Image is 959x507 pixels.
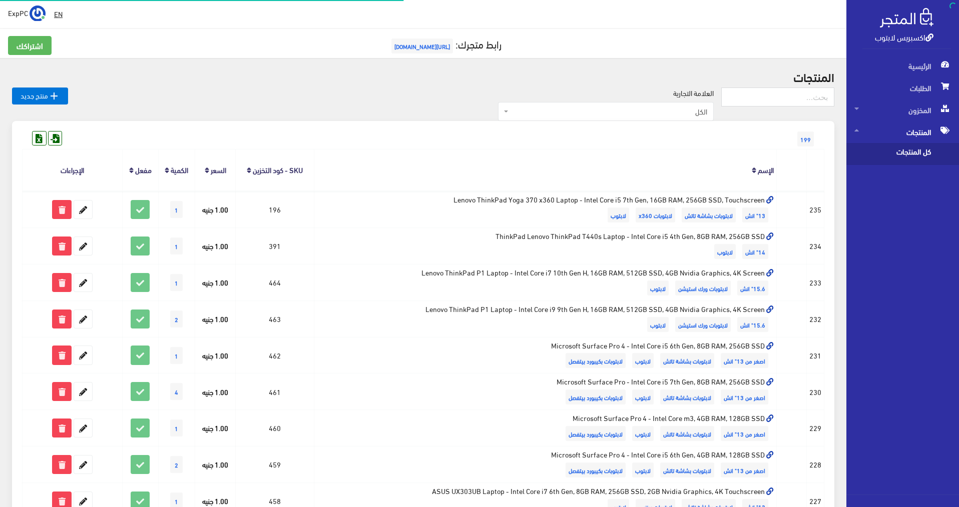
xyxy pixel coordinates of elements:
span: الطلبات [854,77,951,99]
span: 1 [170,419,183,436]
span: لابتوبات بشاشة تاتش [660,353,714,368]
span: لابتوبات بشاشة تاتش [682,207,736,222]
a: الطلبات [846,77,959,99]
span: 199 [797,131,814,146]
span: لابتوب [608,207,629,222]
span: لابتوب [647,280,669,295]
span: الكل [511,106,707,116]
span: لابتوبات بشاشة تاتش [660,462,714,477]
img: . [880,8,933,27]
img: ... [30,5,46,21]
td: 461 [235,373,314,410]
td: 391 [235,228,314,264]
a: الإسم [758,162,774,176]
span: المخزون [854,99,951,121]
span: لابتوبات بكيبورد بيتفصل [566,462,626,477]
td: 1.00 جنيه [195,373,235,410]
span: لابتوب [647,317,669,332]
span: المنتجات [854,121,951,143]
span: 1 [170,201,183,218]
a: مفعل [135,162,152,176]
span: 1 [170,237,183,254]
span: لابتوب [714,244,736,259]
a: الكمية [171,162,188,176]
td: Microsoft Surface Pro 4 - Intel Core i5 6th Gen, 8GB RAM, 256GB SSD [314,337,777,373]
a: اشتراكك [8,36,52,55]
td: 1.00 جنيه [195,300,235,337]
td: Lenovo ThinkPad P1 Laptop - Intel Core i7 10th Gen H, 16GB RAM, 512GB SSD, 4GB Nvidia Graphics, 4... [314,264,777,300]
u: EN [54,7,63,20]
span: لابتوبات x360 [636,207,675,222]
td: 229 [807,410,824,446]
td: 235 [807,191,824,227]
span: لابتوب [632,426,654,441]
td: 463 [235,300,314,337]
span: لابتوب [632,462,654,477]
span: الرئيسية [854,55,951,77]
td: 234 [807,228,824,264]
td: Lenovo ThinkPad Yoga 370 x360 Laptop - Intel Core i5 7th Gen, 16GB RAM, 256GB SSD, Touchscreen [314,191,777,227]
td: Lenovo ThinkPad P1 Laptop - Intel Core i9 9th Gen H, 16GB RAM, 512GB SSD, 4GB Nvidia Graphics, 4K... [314,300,777,337]
span: لابتوبات بكيبورد بيتفصل [566,389,626,404]
span: لابتوبات بكيبورد بيتفصل [566,426,626,441]
a: رابط متجرك:[URL][DOMAIN_NAME] [389,34,502,53]
a: SKU - كود التخزين [253,162,303,176]
span: 13" انش [742,207,768,222]
th: الإجراءات [23,149,123,191]
span: لابتوبات ورك استيشن [675,317,731,332]
td: Microsoft Surface Pro 4 - Intel Core i5 6th Gen, 4GB RAM, 128GB SSD [314,446,777,483]
span: 14" انش [742,244,768,259]
label: العلامة التجارية [673,87,714,98]
span: ExpPC [8,6,28,19]
span: الكل [498,102,714,121]
td: Microsoft Surface Pro 4 - Intel Core m3, 4GB RAM, 128GB SSD [314,410,777,446]
td: 462 [235,337,314,373]
td: 228 [807,446,824,483]
td: 464 [235,264,314,300]
span: 4 [170,383,183,400]
span: لابتوبات بشاشة تاتش [660,426,714,441]
span: لابتوب [632,389,654,404]
h2: المنتجات [12,70,834,83]
span: لابتوبات ورك استيشن [675,280,731,295]
a: EN [50,5,67,23]
span: اصغر من 13" انش [721,462,768,477]
input: بحث... [721,87,834,106]
span: اصغر من 13" انش [721,389,768,404]
td: 231 [807,337,824,373]
td: 233 [807,264,824,300]
td: ThinkPad Lenovo ThinkPad T440s Laptop - Intel Core i5 4th Gen, 8GB RAM, 256GB SSD [314,228,777,264]
a: كل المنتجات [846,143,959,165]
span: 1 [170,274,183,291]
td: 196 [235,191,314,227]
span: اصغر من 13" انش [721,426,768,441]
td: 1.00 جنيه [195,264,235,300]
td: 230 [807,373,824,410]
a: المنتجات [846,121,959,143]
td: 232 [807,300,824,337]
a: الرئيسية [846,55,959,77]
a: اكسبريس لابتوب [875,29,933,44]
td: Microsoft Surface Pro - Intel Core i5 7th Gen, 8GB RAM, 256GB SSD [314,373,777,410]
span: لابتوبات بشاشة تاتش [660,389,714,404]
a: السعر [211,162,226,176]
span: 15.6" انش [737,280,768,295]
span: كل المنتجات [854,143,930,165]
a: المخزون [846,99,959,121]
span: 15.6" انش [737,317,768,332]
a: ... ExpPC [8,5,46,21]
td: 459 [235,446,314,483]
td: 1.00 جنيه [195,410,235,446]
span: 1 [170,347,183,364]
span: [URL][DOMAIN_NAME] [391,38,453,53]
a: منتج جديد [12,87,68,104]
td: 1.00 جنيه [195,446,235,483]
span: لابتوبات بكيبورد بيتفصل [566,353,626,368]
span: 2 [170,310,183,327]
td: 1.00 جنيه [195,191,235,227]
i:  [48,90,60,102]
td: 460 [235,410,314,446]
td: 1.00 جنيه [195,337,235,373]
span: 2 [170,456,183,473]
span: لابتوب [632,353,654,368]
